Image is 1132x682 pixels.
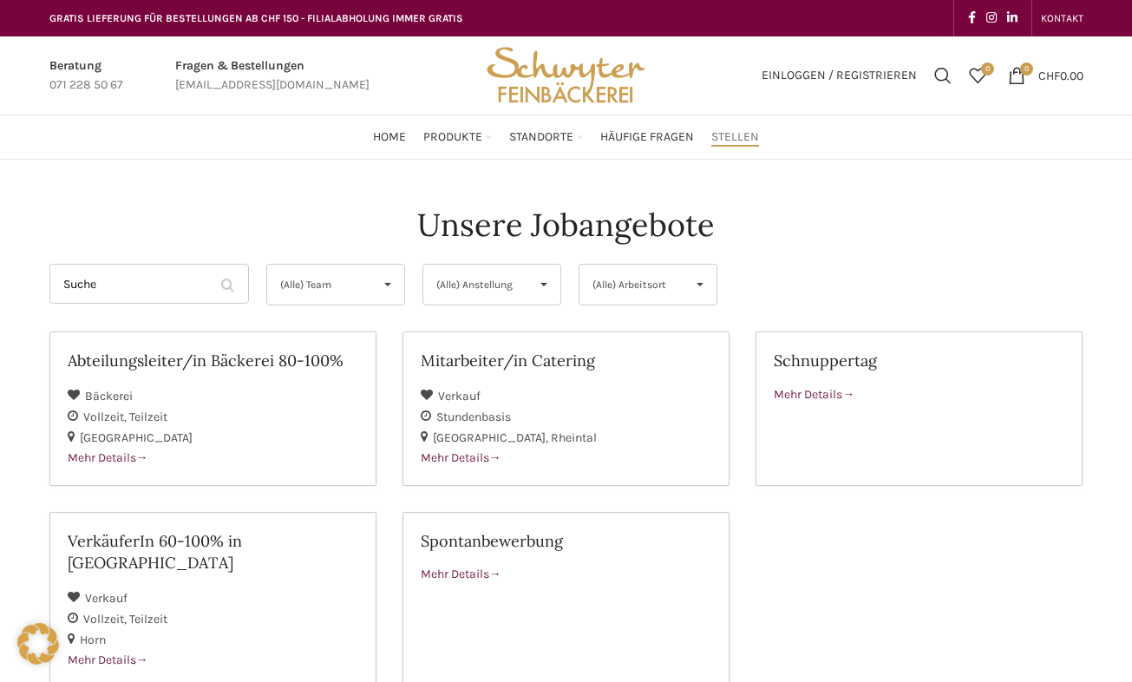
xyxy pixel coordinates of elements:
span: ▾ [371,265,404,305]
span: Einloggen / Registrieren [762,69,917,82]
h2: Abteilungsleiter/in Bäckerei 80-100% [68,350,358,371]
span: Verkauf [438,389,481,403]
span: Bäckerei [85,389,133,403]
span: Stundenbasis [436,410,511,424]
a: Einloggen / Registrieren [753,58,926,93]
h2: VerkäuferIn 60-100% in [GEOGRAPHIC_DATA] [68,530,358,574]
span: Rheintal [551,430,597,445]
span: Mehr Details [421,567,501,581]
bdi: 0.00 [1038,68,1083,82]
a: 0 [960,58,995,93]
a: Site logo [481,67,651,82]
span: [GEOGRAPHIC_DATA] [433,430,551,445]
span: Horn [80,633,106,647]
a: Häufige Fragen [600,120,694,154]
span: (Alle) Arbeitsort [592,265,675,305]
span: Häufige Fragen [600,129,694,146]
span: ▾ [527,265,560,305]
span: Mehr Details [774,387,854,402]
a: Mitarbeiter/in Catering Verkauf Stundenbasis [GEOGRAPHIC_DATA] Rheintal Mehr Details [402,331,730,486]
span: Produkte [423,129,482,146]
span: GRATIS LIEFERUNG FÜR BESTELLUNGEN AB CHF 150 - FILIALABHOLUNG IMMER GRATIS [49,12,463,24]
span: Home [373,129,406,146]
span: [GEOGRAPHIC_DATA] [80,430,193,445]
a: Home [373,120,406,154]
span: 0 [1020,62,1033,75]
h2: Spontanbewerbung [421,530,711,552]
a: Standorte [509,120,583,154]
span: CHF [1038,68,1060,82]
span: Mehr Details [421,450,501,465]
a: Suchen [926,58,960,93]
a: Schnuppertag Mehr Details [756,331,1083,486]
span: Teilzeit [129,410,167,424]
h2: Schnuppertag [774,350,1064,371]
a: Stellen [711,120,759,154]
input: Suche [49,264,249,304]
a: Abteilungsleiter/in Bäckerei 80-100% Bäckerei Vollzeit Teilzeit [GEOGRAPHIC_DATA] Mehr Details [49,331,376,486]
a: Instagram social link [981,6,1002,30]
a: Infobox link [49,56,123,95]
a: Facebook social link [963,6,981,30]
span: ▾ [684,265,716,305]
span: KONTAKT [1041,12,1083,24]
span: Teilzeit [129,612,167,626]
div: Secondary navigation [1032,1,1092,36]
span: Mehr Details [68,450,148,465]
span: 0 [981,62,994,75]
div: Meine Wunschliste [960,58,995,93]
span: Standorte [509,129,573,146]
a: Infobox link [175,56,370,95]
span: (Alle) Team [280,265,363,305]
a: KONTAKT [1041,1,1083,36]
span: (Alle) Anstellung [436,265,519,305]
h4: Unsere Jobangebote [417,203,715,246]
a: Linkedin social link [1002,6,1023,30]
div: Main navigation [41,120,1092,154]
img: Bäckerei Schwyter [481,36,651,115]
span: Stellen [711,129,759,146]
span: Vollzeit [83,612,129,626]
span: Vollzeit [83,410,129,424]
h2: Mitarbeiter/in Catering [421,350,711,371]
a: Produkte [423,120,492,154]
span: Verkauf [85,591,128,606]
span: Mehr Details [68,652,148,667]
a: 0 CHF0.00 [999,58,1092,93]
